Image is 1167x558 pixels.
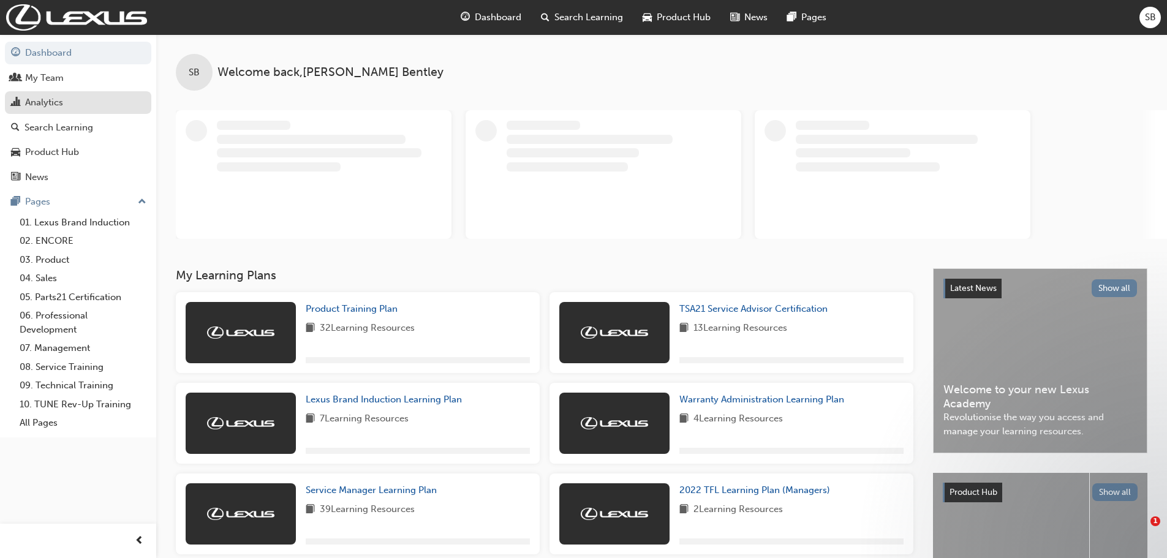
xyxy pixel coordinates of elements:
[306,302,402,316] a: Product Training Plan
[679,483,835,497] a: 2022 TFL Learning Plan (Managers)
[693,502,783,518] span: 2 Learning Resources
[25,195,50,209] div: Pages
[581,417,648,429] img: Trak
[801,10,826,25] span: Pages
[1150,516,1160,526] span: 1
[1125,516,1155,546] iframe: Intercom live chat
[320,412,409,427] span: 7 Learning Resources
[643,10,652,25] span: car-icon
[730,10,739,25] span: news-icon
[5,166,151,189] a: News
[720,5,777,30] a: news-iconNews
[5,141,151,164] a: Product Hub
[679,484,830,496] span: 2022 TFL Learning Plan (Managers)
[5,190,151,213] button: Pages
[306,484,437,496] span: Service Manager Learning Plan
[943,383,1137,410] span: Welcome to your new Lexus Academy
[306,394,462,405] span: Lexus Brand Induction Learning Plan
[451,5,531,30] a: guage-iconDashboard
[15,395,151,414] a: 10. TUNE Rev-Up Training
[306,303,398,314] span: Product Training Plan
[679,302,833,316] a: TSA21 Service Advisor Certification
[15,339,151,358] a: 07. Management
[679,412,689,427] span: book-icon
[679,321,689,336] span: book-icon
[5,116,151,139] a: Search Learning
[11,147,20,158] span: car-icon
[176,268,913,282] h3: My Learning Plans
[306,321,315,336] span: book-icon
[943,279,1137,298] a: Latest NewsShow all
[475,10,521,25] span: Dashboard
[11,97,20,108] span: chart-icon
[25,145,79,159] div: Product Hub
[15,251,151,270] a: 03. Product
[777,5,836,30] a: pages-iconPages
[15,213,151,232] a: 01. Lexus Brand Induction
[217,66,444,80] span: Welcome back , [PERSON_NAME] Bentley
[922,433,1167,525] iframe: Intercom notifications message
[1139,7,1161,28] button: SB
[138,194,146,210] span: up-icon
[461,10,470,25] span: guage-icon
[189,66,200,80] span: SB
[15,376,151,395] a: 09. Technical Training
[25,71,64,85] div: My Team
[25,170,48,184] div: News
[541,10,550,25] span: search-icon
[5,39,151,190] button: DashboardMy TeamAnalyticsSearch LearningProduct HubNews
[581,326,648,339] img: Trak
[15,413,151,432] a: All Pages
[207,508,274,520] img: Trak
[11,197,20,208] span: pages-icon
[657,10,711,25] span: Product Hub
[306,393,467,407] a: Lexus Brand Induction Learning Plan
[11,73,20,84] span: people-icon
[6,4,147,31] img: Trak
[1092,279,1138,297] button: Show all
[135,533,144,549] span: prev-icon
[633,5,720,30] a: car-iconProduct Hub
[787,10,796,25] span: pages-icon
[11,172,20,183] span: news-icon
[306,412,315,427] span: book-icon
[11,48,20,59] span: guage-icon
[581,508,648,520] img: Trak
[306,502,315,518] span: book-icon
[679,393,849,407] a: Warranty Administration Learning Plan
[554,10,623,25] span: Search Learning
[15,358,151,377] a: 08. Service Training
[320,502,415,518] span: 39 Learning Resources
[5,91,151,114] a: Analytics
[15,306,151,339] a: 06. Professional Development
[306,483,442,497] a: Service Manager Learning Plan
[320,321,415,336] span: 32 Learning Resources
[25,121,93,135] div: Search Learning
[679,303,828,314] span: TSA21 Service Advisor Certification
[5,67,151,89] a: My Team
[15,269,151,288] a: 04. Sales
[15,288,151,307] a: 05. Parts21 Certification
[1145,10,1156,25] span: SB
[15,232,151,251] a: 02. ENCORE
[11,123,20,134] span: search-icon
[933,268,1147,453] a: Latest NewsShow allWelcome to your new Lexus AcademyRevolutionise the way you access and manage y...
[943,410,1137,438] span: Revolutionise the way you access and manage your learning resources.
[25,96,63,110] div: Analytics
[5,42,151,64] a: Dashboard
[207,326,274,339] img: Trak
[679,394,844,405] span: Warranty Administration Learning Plan
[531,5,633,30] a: search-iconSearch Learning
[693,321,787,336] span: 13 Learning Resources
[744,10,768,25] span: News
[950,283,997,293] span: Latest News
[693,412,783,427] span: 4 Learning Resources
[207,417,274,429] img: Trak
[679,502,689,518] span: book-icon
